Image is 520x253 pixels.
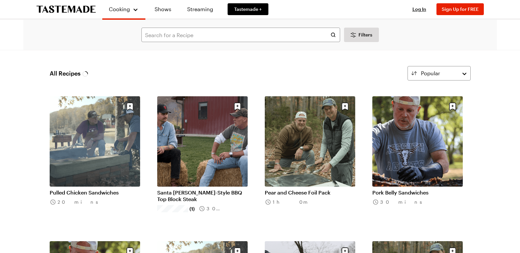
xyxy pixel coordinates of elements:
button: Save recipe [446,100,459,113]
span: All Recipes [50,69,88,78]
a: Tastemade + [228,3,268,15]
button: Desktop filters [344,28,379,42]
input: Search for a Recipe [141,28,340,42]
span: Log In [412,6,426,12]
a: Pulled Chicken Sandwiches [50,189,140,196]
a: To Tastemade Home Page [37,6,96,13]
button: Log In [406,6,433,12]
a: Pork Belly Sandwiches [372,189,463,196]
a: Pear and Cheese Foil Pack [265,189,355,196]
button: Popular [408,66,471,80]
span: Cooking [109,6,130,12]
button: Save recipe [124,100,136,113]
a: Santa [PERSON_NAME]-Style BBQ Top Block Steak [157,189,248,202]
span: Filters [359,32,372,38]
button: Save recipe [231,100,244,113]
span: Sign Up for FREE [442,6,479,12]
button: Cooking [109,3,139,16]
button: Save recipe [339,100,351,113]
button: Sign Up for FREE [436,3,484,15]
span: Tastemade + [234,6,262,12]
span: Popular [421,69,440,77]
